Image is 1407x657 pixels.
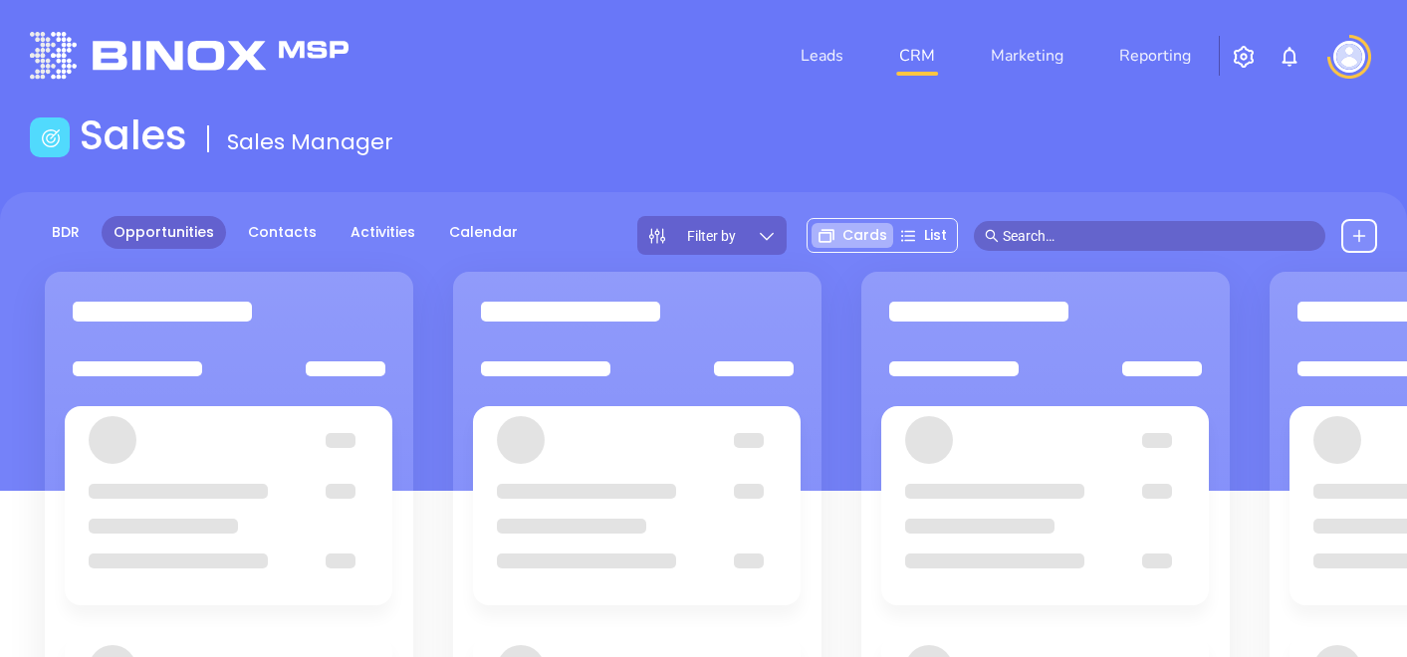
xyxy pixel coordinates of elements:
[983,36,1071,76] a: Marketing
[893,223,953,248] div: List
[891,36,943,76] a: CRM
[102,216,226,249] a: Opportunities
[227,126,393,157] span: Sales Manager
[985,229,999,243] span: search
[1232,45,1256,69] img: iconSetting
[812,223,893,248] div: Cards
[40,216,92,249] a: BDR
[437,216,530,249] a: Calendar
[1111,36,1199,76] a: Reporting
[30,32,349,79] img: logo
[339,216,427,249] a: Activities
[1003,225,1314,247] input: Search…
[687,229,736,243] span: Filter by
[1333,41,1365,73] img: user
[1278,45,1301,69] img: iconNotification
[80,111,187,159] h1: Sales
[236,216,329,249] a: Contacts
[793,36,851,76] a: Leads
